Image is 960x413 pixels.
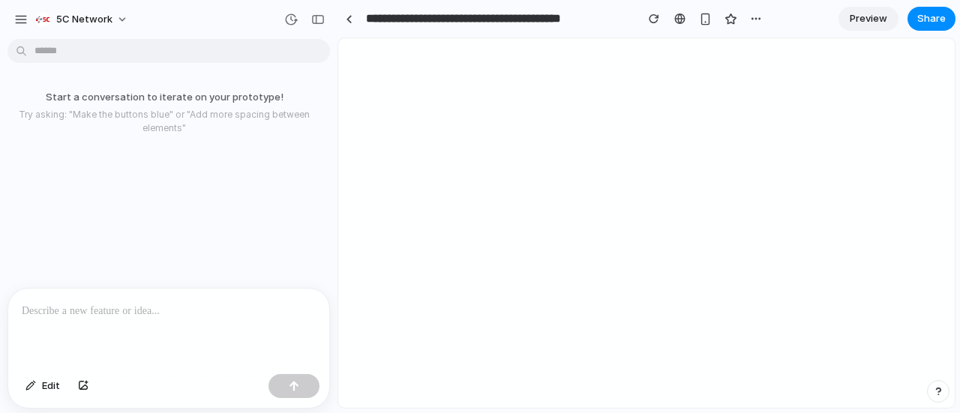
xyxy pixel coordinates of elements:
[18,374,67,398] button: Edit
[850,11,887,26] span: Preview
[42,379,60,394] span: Edit
[6,90,322,105] p: Start a conversation to iterate on your prototype!
[917,11,946,26] span: Share
[907,7,955,31] button: Share
[29,7,136,31] button: 5C Network
[838,7,898,31] a: Preview
[6,108,322,135] p: Try asking: "Make the buttons blue" or "Add more spacing between elements"
[56,12,112,27] span: 5C Network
